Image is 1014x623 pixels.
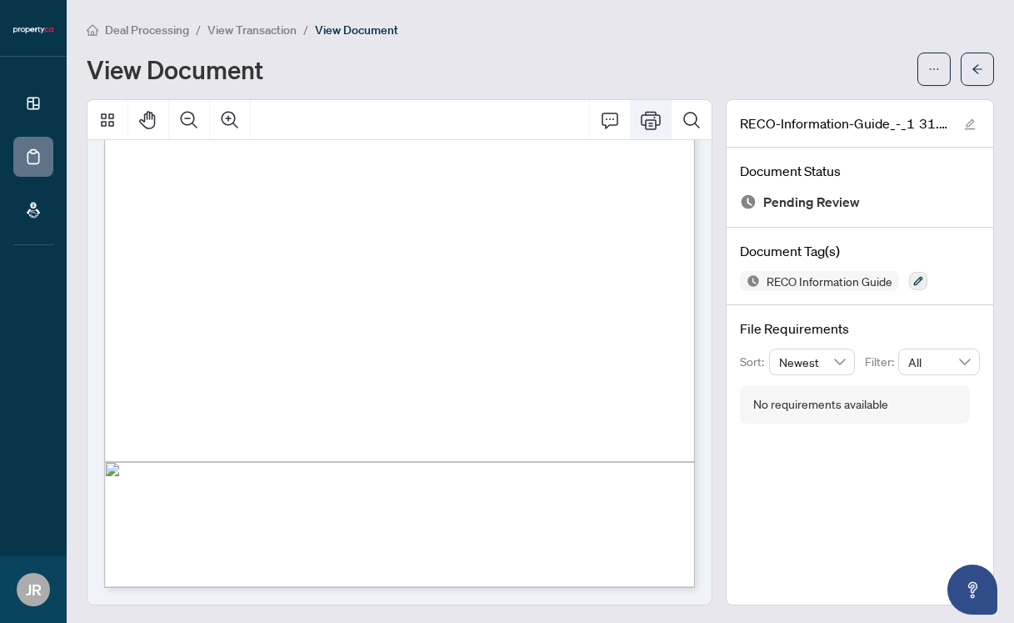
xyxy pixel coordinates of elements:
[740,161,980,181] h4: Document Status
[207,23,297,38] span: View Transaction
[740,271,760,291] img: Status Icon
[964,118,976,130] span: edit
[753,395,888,414] div: No requirements available
[972,63,983,75] span: arrow-left
[196,20,201,39] li: /
[928,63,940,75] span: ellipsis
[87,56,263,83] h1: View Document
[740,319,980,339] h4: File Requirements
[740,113,948,133] span: RECO-Information-Guide_-_1 31.pdf
[763,191,860,214] span: Pending Review
[908,349,970,374] span: All
[779,349,846,374] span: Newest
[303,20,308,39] li: /
[740,193,757,210] img: Document Status
[26,578,42,601] span: JR
[740,353,769,371] p: Sort:
[315,23,398,38] span: View Document
[740,241,980,261] h4: Document Tag(s)
[105,23,189,38] span: Deal Processing
[760,275,899,287] span: RECO Information Guide
[865,353,898,371] p: Filter:
[947,565,997,615] button: Open asap
[13,25,53,35] img: logo
[87,24,98,36] span: home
